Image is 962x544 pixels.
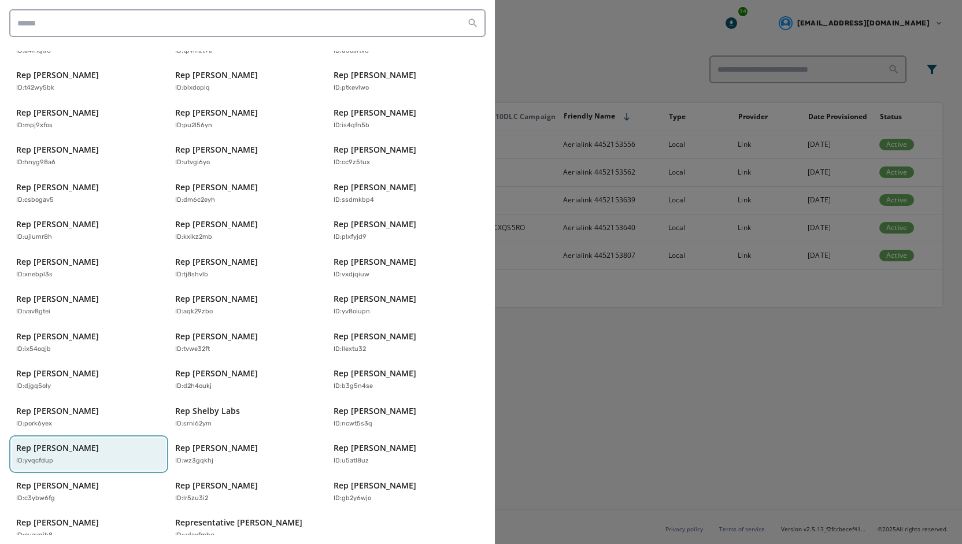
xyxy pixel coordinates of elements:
[334,219,416,230] p: Rep [PERSON_NAME]
[16,182,99,193] p: Rep [PERSON_NAME]
[329,401,483,434] button: Rep [PERSON_NAME]ID:ncwt5s3q
[175,195,215,205] p: ID: dm6c2eyh
[16,331,99,342] p: Rep [PERSON_NAME]
[171,251,325,284] button: Rep [PERSON_NAME]ID:tj8shvlb
[16,442,99,454] p: Rep [PERSON_NAME]
[334,480,416,491] p: Rep [PERSON_NAME]
[334,158,370,168] p: ID: cc9z5tux
[16,293,99,305] p: Rep [PERSON_NAME]
[171,102,325,135] button: Rep [PERSON_NAME]ID:pu2l56yn
[171,475,325,508] button: Rep [PERSON_NAME]ID:lr5zu3i2
[16,307,50,317] p: ID: vav8gtei
[175,232,212,242] p: ID: kxikz2mb
[12,363,166,396] button: Rep [PERSON_NAME]ID:djgq5oly
[175,456,213,466] p: ID: wz3gqkhj
[334,405,416,417] p: Rep [PERSON_NAME]
[175,158,210,168] p: ID: utvgi6yo
[175,293,258,305] p: Rep [PERSON_NAME]
[334,442,416,454] p: Rep [PERSON_NAME]
[175,494,208,504] p: ID: lr5zu3i2
[12,214,166,247] button: Rep [PERSON_NAME]ID:ujlumr8h
[329,438,483,471] button: Rep [PERSON_NAME]ID:u5atl8uz
[16,517,99,528] p: Rep [PERSON_NAME]
[16,270,53,280] p: ID: xnebpl3s
[16,494,55,504] p: ID: c3ybw6fg
[171,288,325,321] button: Rep [PERSON_NAME]ID:aqk29zbo
[175,270,208,280] p: ID: tj8shvlb
[16,368,99,379] p: Rep [PERSON_NAME]
[16,345,51,354] p: ID: ix54oqjb
[16,69,99,81] p: Rep [PERSON_NAME]
[175,256,258,268] p: Rep [PERSON_NAME]
[334,494,371,504] p: ID: gb2y6wjo
[175,46,212,56] p: ID: tpvmzt9e
[334,121,369,131] p: ID: is4qfn5b
[12,102,166,135] button: Rep [PERSON_NAME]ID:mpj9xfos
[16,144,99,156] p: Rep [PERSON_NAME]
[334,307,370,317] p: ID: yv8oiupn
[16,219,99,230] p: Rep [PERSON_NAME]
[334,419,372,429] p: ID: ncwt5s3q
[329,65,483,98] button: Rep [PERSON_NAME]ID:ptkevlwo
[171,326,325,359] button: Rep [PERSON_NAME]ID:tvwe32ft
[16,107,99,119] p: Rep [PERSON_NAME]
[334,83,369,93] p: ID: ptkevlwo
[175,121,212,131] p: ID: pu2l56yn
[12,288,166,321] button: Rep [PERSON_NAME]ID:vav8gtei
[16,405,99,417] p: Rep [PERSON_NAME]
[334,69,416,81] p: Rep [PERSON_NAME]
[175,531,214,541] p: ID: udaxfmhg
[329,475,483,508] button: Rep [PERSON_NAME]ID:gb2y6wjo
[171,438,325,471] button: Rep [PERSON_NAME]ID:wz3gqkhj
[334,368,416,379] p: Rep [PERSON_NAME]
[329,251,483,284] button: Rep [PERSON_NAME]ID:vxdjqiuw
[171,214,325,247] button: Rep [PERSON_NAME]ID:kxikz2mb
[329,214,483,247] button: Rep [PERSON_NAME]ID:plxfyjd9
[12,251,166,284] button: Rep [PERSON_NAME]ID:xnebpl3s
[171,177,325,210] button: Rep [PERSON_NAME]ID:dm6c2eyh
[334,182,416,193] p: Rep [PERSON_NAME]
[16,232,52,242] p: ID: ujlumr8h
[16,531,53,541] p: ID: cuavgib8
[329,139,483,172] button: Rep [PERSON_NAME]ID:cc9z5tux
[334,46,369,56] p: ID: u5osrtv6
[175,368,258,379] p: Rep [PERSON_NAME]
[334,195,374,205] p: ID: ssdmkbp4
[16,195,54,205] p: ID: csbogav5
[12,177,166,210] button: Rep [PERSON_NAME]ID:csbogav5
[334,345,366,354] p: ID: llextu32
[175,405,240,417] p: Rep Shelby Labs
[16,256,99,268] p: Rep [PERSON_NAME]
[334,456,369,466] p: ID: u5atl8uz
[175,83,210,93] p: ID: blxdopiq
[334,256,416,268] p: Rep [PERSON_NAME]
[175,382,212,391] p: ID: d2h4oukj
[16,121,53,131] p: ID: mpj9xfos
[12,475,166,508] button: Rep [PERSON_NAME]ID:c3ybw6fg
[12,326,166,359] button: Rep [PERSON_NAME]ID:ix54oqjb
[175,69,258,81] p: Rep [PERSON_NAME]
[175,107,258,119] p: Rep [PERSON_NAME]
[171,401,325,434] button: Rep Shelby LabsID:srni62ym
[334,293,416,305] p: Rep [PERSON_NAME]
[329,326,483,359] button: Rep [PERSON_NAME]ID:llextu32
[171,65,325,98] button: Rep [PERSON_NAME]ID:blxdopiq
[175,517,302,528] p: Representative [PERSON_NAME]
[16,419,52,429] p: ID: pork6yex
[175,219,258,230] p: Rep [PERSON_NAME]
[329,102,483,135] button: Rep [PERSON_NAME]ID:is4qfn5b
[12,65,166,98] button: Rep [PERSON_NAME]ID:t42wy5bk
[16,46,51,56] p: ID: a4fhqtr6
[175,345,210,354] p: ID: tvwe32ft
[16,158,55,168] p: ID: hnyg98a6
[334,382,373,391] p: ID: b3g5n4se
[175,144,258,156] p: Rep [PERSON_NAME]
[16,480,99,491] p: Rep [PERSON_NAME]
[329,288,483,321] button: Rep [PERSON_NAME]ID:yv8oiupn
[329,177,483,210] button: Rep [PERSON_NAME]ID:ssdmkbp4
[175,182,258,193] p: Rep [PERSON_NAME]
[171,363,325,396] button: Rep [PERSON_NAME]ID:d2h4oukj
[175,480,258,491] p: Rep [PERSON_NAME]
[334,232,367,242] p: ID: plxfyjd9
[334,331,416,342] p: Rep [PERSON_NAME]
